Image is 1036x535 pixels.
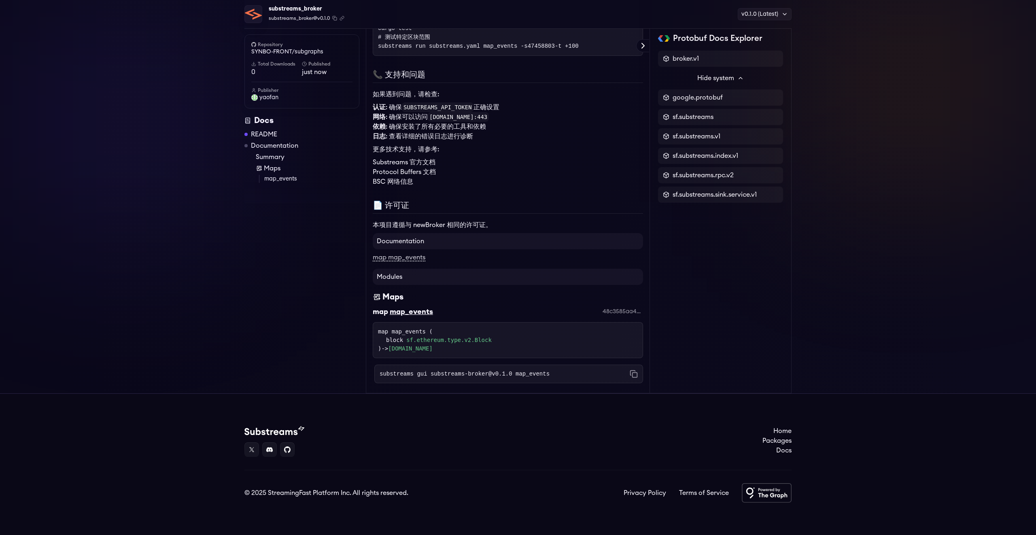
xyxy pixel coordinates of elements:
img: github [251,42,256,47]
img: Substream's logo [244,426,304,436]
a: Summary [256,152,359,162]
div: 48c3585aa4ed4053bfdabe3de43e89b1df5aa757 [603,308,643,316]
a: Home [762,426,792,436]
span: # 测试特定区块范围 [378,34,430,40]
h6: Publisher [251,87,352,93]
span: Hide system [697,73,734,83]
a: map_events [264,175,359,183]
div: substreams_broker [269,3,344,15]
span: broker.v1 [673,54,699,64]
h2: 📄 许可证 [373,200,643,214]
a: yaofan [251,93,352,102]
h2: Protobuf Docs Explorer [673,33,762,44]
span: yaofan [259,93,278,102]
a: Substreams 官方文档 [373,159,435,166]
strong: 日志 [373,133,386,140]
a: README [251,130,277,139]
div: v0.1.0 (Latest) [738,8,792,20]
strong: 认证 [373,104,386,110]
li: : 确保安装了所有必要的工具和依赖 [373,122,643,132]
span: sf.substreams.sink.service.v1 [673,190,757,200]
h6: Published [302,61,352,67]
strong: 网络 [373,114,386,120]
img: Package Logo [245,6,262,23]
p: 如果遇到问题，请检查: [373,89,643,99]
a: Docs [762,446,792,455]
li: : 确保可以访问 [373,112,643,122]
span: 47458803 [528,43,555,49]
a: Documentation [251,141,298,151]
button: Hide system [658,70,783,86]
a: sf.ethereum.type.v2.Block [406,336,492,344]
li: : 确保 正确设置 [373,102,643,112]
a: Terms of Service [679,488,729,498]
a: BSC 网络信息 [373,178,413,185]
h2: 📞 支持和问题 [373,69,643,83]
img: Protobuf [658,35,670,42]
span: sf.substreams.v1 [673,132,720,141]
h6: Total Downloads [251,61,302,67]
div: block [386,336,638,344]
span: sf.substreams.index.v1 [673,151,738,161]
span: sf.substreams.rpc.v2 [673,170,734,180]
span: substreams run substreams.yaml map_events -s -t +100 [378,43,579,49]
a: Privacy Policy [624,488,666,498]
button: Copy .spkg link to clipboard [340,16,344,21]
a: Maps [256,163,359,173]
h4: Modules [373,269,643,285]
p: 本项目遵循与 newBroker 相同的许可证。 [373,220,643,230]
p: 更多技术支持，请参考: [373,144,643,154]
div: map map_events ( ) [378,327,638,353]
div: map_events [390,306,433,317]
span: google.protobuf [673,93,723,102]
div: © 2025 StreamingFast Platform Inc. All rights reserved. [244,488,408,498]
span: 0 [251,67,302,77]
span: just now [302,67,352,77]
code: [DOMAIN_NAME]:443 [428,112,489,122]
div: map [373,306,388,317]
li: : 查看详细的错误日志进行诊断 [373,132,643,141]
code: substreams gui substreams-broker@v0.1.0 map_events [380,370,550,378]
div: Docs [244,115,359,126]
span: substreams_broker@v0.1.0 [269,15,330,22]
img: Powered by The Graph [742,483,792,503]
strong: 依赖 [373,123,386,130]
a: Packages [762,436,792,446]
button: Copy package name and version [332,16,337,21]
span: sf.substreams [673,112,713,122]
a: map map_events [373,254,425,261]
span: -> [381,345,432,352]
h4: Documentation [373,233,643,249]
a: Protocol Buffers 文档 [373,169,436,175]
img: Maps icon [373,291,381,303]
a: SYNBO-FRONT/subgraphs [251,48,352,56]
code: SUBSTREAMS_API_TOKEN [402,102,473,112]
h6: Repository [251,41,352,48]
button: Copy command to clipboard [630,370,638,378]
div: Maps [382,291,403,303]
a: [DOMAIN_NAME] [388,345,433,352]
img: User Avatar [251,94,258,101]
img: Map icon [256,165,262,172]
